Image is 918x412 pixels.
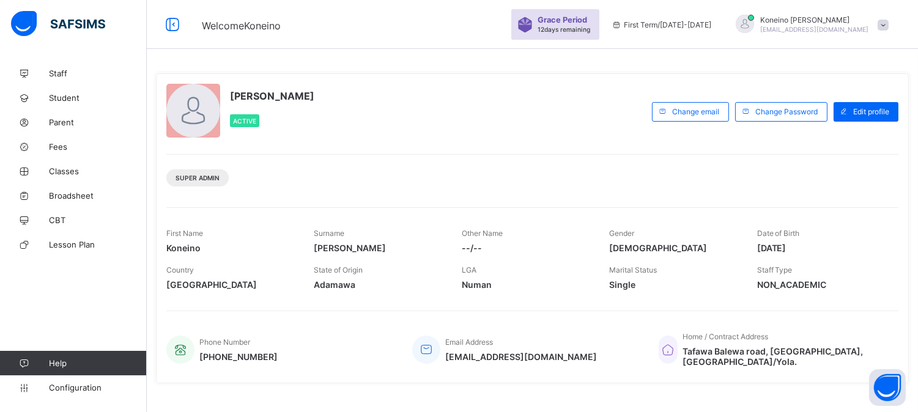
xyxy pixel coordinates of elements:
[757,243,886,253] span: [DATE]
[462,265,476,274] span: LGA
[445,337,493,347] span: Email Address
[233,117,256,125] span: Active
[166,279,295,290] span: [GEOGRAPHIC_DATA]
[166,265,194,274] span: Country
[202,20,281,32] span: Welcome Koneino
[683,332,768,341] span: Home / Contract Address
[683,346,886,367] span: Tafawa Balewa road, [GEOGRAPHIC_DATA], [GEOGRAPHIC_DATA]/Yola.
[199,351,278,362] span: [PHONE_NUMBER]
[672,107,719,116] span: Change email
[609,243,738,253] span: [DEMOGRAPHIC_DATA]
[199,337,250,347] span: Phone Number
[166,229,203,238] span: First Name
[314,243,443,253] span: [PERSON_NAME]
[757,229,800,238] span: Date of Birth
[49,166,147,176] span: Classes
[609,229,634,238] span: Gender
[724,15,895,35] div: Koneino Griffith
[49,68,147,78] span: Staff
[314,265,363,274] span: State of Origin
[609,279,738,290] span: Single
[445,351,597,362] span: [EMAIL_ADDRESS][DOMAIN_NAME]
[760,15,868,24] span: Koneino [PERSON_NAME]
[609,265,657,274] span: Marital Status
[314,279,443,290] span: Adamawa
[176,174,220,182] span: Super Admin
[462,243,591,253] span: --/--
[314,229,344,238] span: Surname
[49,117,147,127] span: Parent
[49,383,146,392] span: Configuration
[757,279,886,290] span: NON_ACADEMIC
[49,215,147,225] span: CBT
[757,265,793,274] span: Staff Type
[755,107,818,116] span: Change Password
[869,369,906,406] button: Open asap
[538,15,587,24] span: Grace Period
[612,20,711,29] span: session/term information
[462,229,503,238] span: Other Name
[49,240,147,249] span: Lesson Plan
[517,17,533,32] img: sticker-purple.71386a28dfed39d6af7621340158ba97.svg
[49,142,147,152] span: Fees
[49,191,147,200] span: Broadsheet
[49,358,146,368] span: Help
[538,26,590,33] span: 12 days remaining
[462,279,591,290] span: Numan
[49,93,147,103] span: Student
[230,90,314,102] span: [PERSON_NAME]
[166,243,295,253] span: Koneino
[760,26,868,33] span: [EMAIL_ADDRESS][DOMAIN_NAME]
[853,107,889,116] span: Edit profile
[11,11,105,37] img: safsims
